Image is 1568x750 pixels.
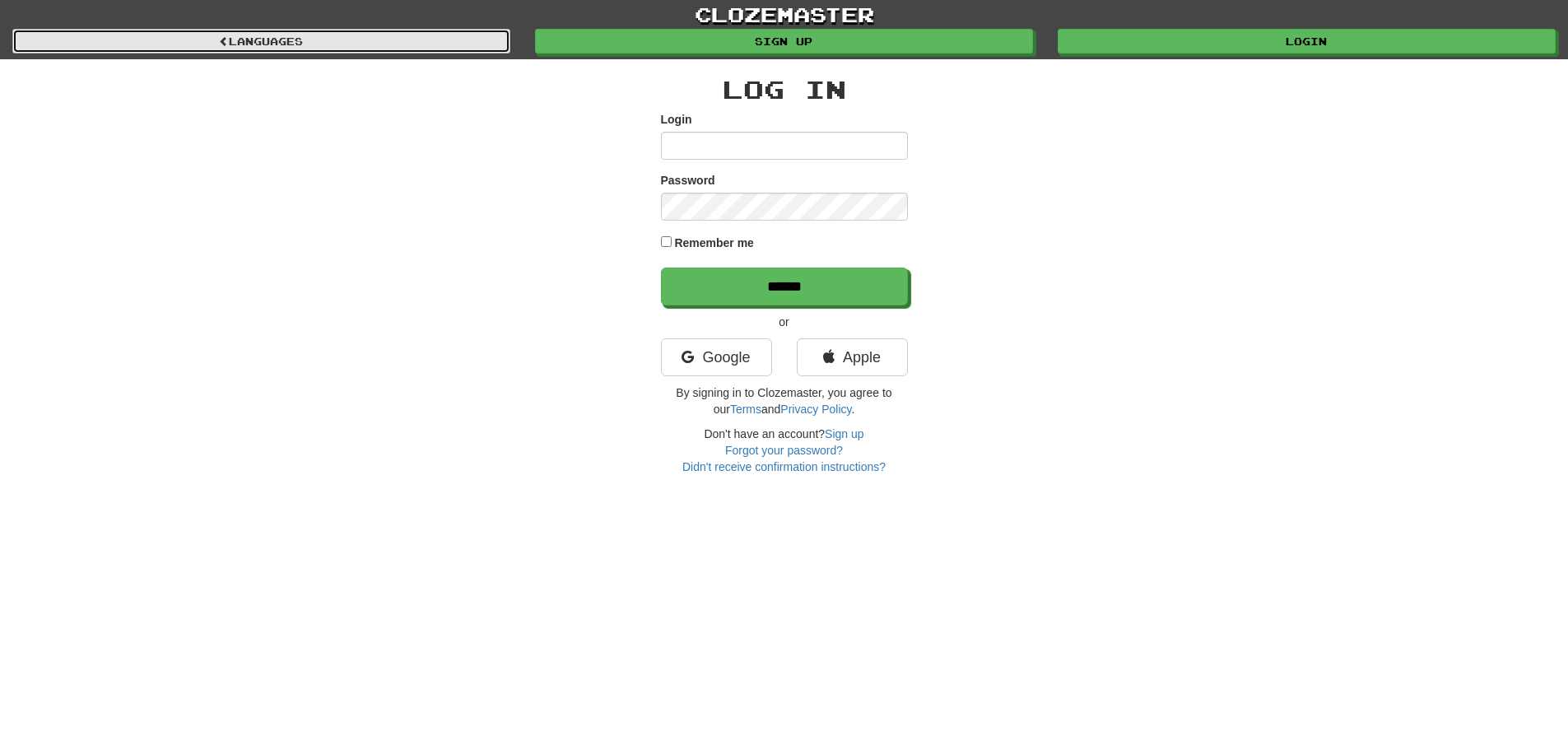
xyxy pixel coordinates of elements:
[725,444,843,457] a: Forgot your password?
[535,29,1033,54] a: Sign up
[825,427,863,440] a: Sign up
[674,235,754,251] label: Remember me
[661,384,908,417] p: By signing in to Clozemaster, you agree to our and .
[661,314,908,330] p: or
[661,426,908,475] div: Don't have an account?
[12,29,510,54] a: Languages
[661,172,715,189] label: Password
[661,76,908,103] h2: Log In
[780,403,851,416] a: Privacy Policy
[730,403,761,416] a: Terms
[682,460,886,473] a: Didn't receive confirmation instructions?
[797,338,908,376] a: Apple
[1058,29,1556,54] a: Login
[661,111,692,128] label: Login
[661,338,772,376] a: Google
